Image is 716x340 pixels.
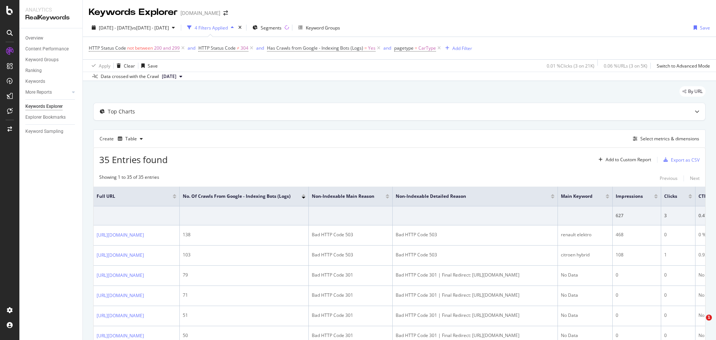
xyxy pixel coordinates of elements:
span: CTR [698,193,707,200]
div: renault elektro [561,231,609,238]
div: legacy label [679,86,706,97]
span: HTTP Status Code [198,45,236,51]
a: Keyword Sampling [25,128,77,135]
div: Keywords Explorer [25,103,63,110]
div: Keyword Groups [306,25,340,31]
span: 2025 Sep. 6th [162,73,176,80]
button: and [188,44,195,52]
div: 0 [664,332,692,339]
div: Apply [99,63,110,69]
span: Impressions [616,193,643,200]
div: and [383,45,391,51]
a: Explorer Bookmarks [25,113,77,121]
button: Segments [249,22,285,34]
button: Clear [114,60,135,72]
div: arrow-right-arrow-left [223,10,228,16]
span: 35 Entries found [99,153,168,166]
div: 0 [664,312,692,319]
a: Content Performance [25,45,77,53]
span: Has Crawls from Google - Indexing Bots (Logs) [267,45,363,51]
div: Bad HTTP Code 503 [312,252,389,258]
div: 0 [616,272,658,278]
div: RealKeywords [25,13,76,22]
div: 0 [616,312,658,319]
div: Export as CSV [671,157,700,163]
div: 79 [183,272,305,278]
button: Add Filter [442,44,472,53]
button: 4 Filters Applied [184,22,237,34]
div: [DOMAIN_NAME] [180,9,220,17]
div: Bad HTTP Code 301 | Final Redirect: [URL][DOMAIN_NAME] [396,332,555,339]
span: 200 and 299 [154,43,180,53]
span: [DATE] - [DATE] [99,25,132,31]
div: citroen hybrid [561,252,609,258]
iframe: Intercom live chat [691,315,709,333]
span: Segments [261,25,282,31]
div: Select metrics & dimensions [640,135,699,142]
div: Keyword Groups [25,56,59,64]
div: 103 [183,252,305,258]
button: Next [690,174,700,183]
div: Previous [660,175,678,181]
span: = [364,45,367,51]
div: Switch to Advanced Mode [657,63,710,69]
div: Bad HTTP Code 503 [396,231,555,238]
button: Select metrics & dimensions [630,134,699,143]
a: More Reports [25,88,70,96]
a: [URL][DOMAIN_NAME] [97,332,144,340]
div: Showing 1 to 35 of 35 entries [99,174,159,183]
div: 138 [183,231,305,238]
div: 4 Filters Applied [195,25,228,31]
div: 0 [616,292,658,299]
div: times [237,24,243,31]
div: 108 [616,252,658,258]
div: Top Charts [108,108,135,115]
span: HTTP Status Code [89,45,126,51]
span: No. of Crawls from Google - Indexing Bots (Logs) [183,193,291,200]
div: 0.01 % Clicks ( 3 on 21K ) [547,63,594,69]
span: Clicks [664,193,677,200]
div: No Data [561,332,609,339]
span: CarType [418,43,436,53]
div: Bad HTTP Code 503 [396,252,555,258]
div: 0 [664,292,692,299]
div: No Data [561,312,609,319]
button: [DATE] [159,72,185,81]
div: and [256,45,264,51]
button: Save [691,22,710,34]
a: [URL][DOMAIN_NAME] [97,272,144,279]
span: vs [DATE] - [DATE] [132,25,169,31]
span: 304 [241,43,248,53]
span: 1 [706,315,712,321]
div: Ranking [25,67,42,75]
span: Yes [368,43,376,53]
a: Overview [25,34,77,42]
div: Save [700,25,710,31]
span: not between [127,45,153,51]
button: and [383,44,391,52]
div: 468 [616,231,658,238]
button: Apply [89,60,110,72]
a: Keywords Explorer [25,103,77,110]
button: and [256,44,264,52]
div: Data crossed with the Crawl [101,73,159,80]
div: 51 [183,312,305,319]
div: 1 [664,252,692,258]
div: Keyword Sampling [25,128,63,135]
a: [URL][DOMAIN_NAME] [97,312,144,319]
span: By URL [688,89,703,94]
div: Bad HTTP Code 301 | Final Redirect: [URL][DOMAIN_NAME] [396,312,555,319]
div: 0.06 % URLs ( 3 on 5K ) [604,63,647,69]
div: 0 [664,272,692,278]
button: Keyword Groups [295,22,343,34]
a: [URL][DOMAIN_NAME] [97,231,144,239]
div: Create [100,133,146,145]
span: Non-Indexable Detailed Reason [396,193,540,200]
div: Bad HTTP Code 301 [312,332,389,339]
div: 0 [616,332,658,339]
button: Switch to Advanced Mode [654,60,710,72]
div: Add to Custom Report [606,157,651,162]
div: Clear [124,63,135,69]
button: Table [115,133,146,145]
div: Overview [25,34,43,42]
